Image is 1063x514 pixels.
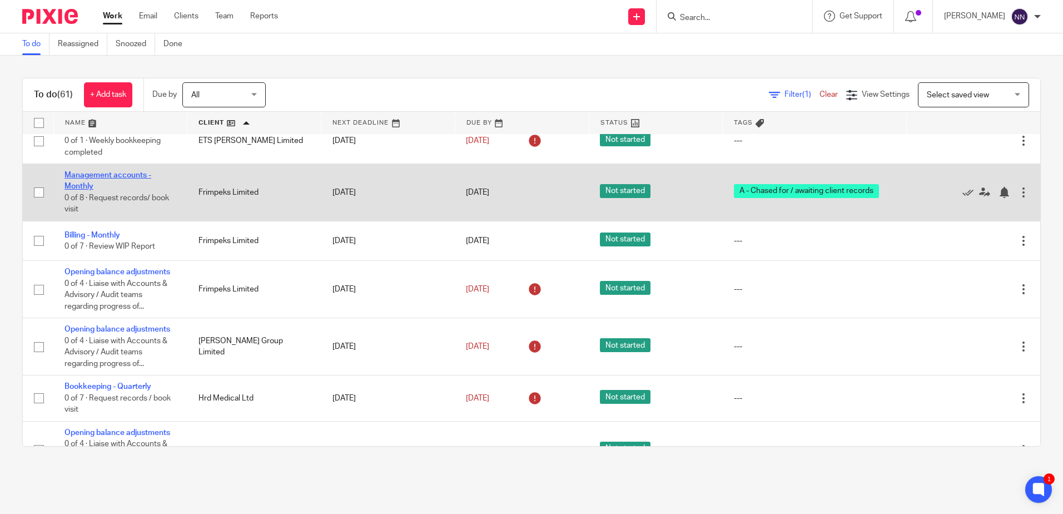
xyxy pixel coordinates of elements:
[64,194,169,214] span: 0 of 8 · Request records/ book visit
[1044,473,1055,485] div: 1
[734,393,895,404] div: ---
[64,325,170,333] a: Opening balance adjustments
[103,11,122,22] a: Work
[64,243,155,250] span: 0 of 7 · Review WIP Report
[819,91,838,98] a: Clear
[321,221,455,260] td: [DATE]
[64,280,167,310] span: 0 of 4 · Liaise with Accounts & Advisory / Audit teams regarding progress of...
[191,91,200,99] span: All
[64,440,167,471] span: 0 of 4 · Liaise with Accounts & Advisory / Audit teams regarding progress of...
[600,233,650,246] span: Not started
[64,231,120,239] a: Billing - Monthly
[250,11,278,22] a: Reports
[466,137,489,145] span: [DATE]
[321,318,455,375] td: [DATE]
[600,338,650,352] span: Not started
[600,442,650,456] span: Not started
[84,82,132,107] a: + Add task
[187,118,321,164] td: ETS [PERSON_NAME] Limited
[187,318,321,375] td: [PERSON_NAME] Group Limited
[187,375,321,421] td: Hrd Medical Ltd
[927,91,989,99] span: Select saved view
[784,91,819,98] span: Filter
[734,284,895,295] div: ---
[116,33,155,55] a: Snoozed
[34,89,73,101] h1: To do
[734,135,895,146] div: ---
[64,394,171,414] span: 0 of 7 · Request records / book visit
[174,11,198,22] a: Clients
[187,164,321,221] td: Frimpeks Limited
[64,337,167,368] span: 0 of 4 · Liaise with Accounts & Advisory / Audit teams regarding progress of...
[679,13,779,23] input: Search
[1011,8,1029,26] img: svg%3E
[962,187,979,198] a: Mark as done
[215,11,234,22] a: Team
[64,429,170,437] a: Opening balance adjustments
[321,261,455,318] td: [DATE]
[187,221,321,260] td: Frimpeks Limited
[734,341,895,352] div: ---
[321,118,455,164] td: [DATE]
[321,164,455,221] td: [DATE]
[64,268,170,276] a: Opening balance adjustments
[57,90,73,99] span: (61)
[22,9,78,24] img: Pixie
[734,444,895,456] div: ---
[734,235,895,246] div: ---
[321,375,455,421] td: [DATE]
[64,137,161,156] span: 0 of 1 · Weekly bookkeeping completed
[600,132,650,146] span: Not started
[139,11,157,22] a: Email
[58,33,107,55] a: Reassigned
[840,12,882,20] span: Get Support
[163,33,191,55] a: Done
[187,261,321,318] td: Frimpeks Limited
[466,285,489,293] span: [DATE]
[734,120,753,126] span: Tags
[802,91,811,98] span: (1)
[734,184,879,198] span: A - Chased for / awaiting client records
[64,171,151,190] a: Management accounts - Monthly
[187,421,321,478] td: Hrd Medical Ltd
[466,189,489,196] span: [DATE]
[321,421,455,478] td: [DATE]
[862,91,910,98] span: View Settings
[466,343,489,350] span: [DATE]
[466,394,489,402] span: [DATE]
[600,390,650,404] span: Not started
[64,383,151,391] a: Bookkeeping - Quarterly
[944,11,1005,22] p: [PERSON_NAME]
[152,89,177,100] p: Due by
[600,184,650,198] span: Not started
[22,33,49,55] a: To do
[600,281,650,295] span: Not started
[466,237,489,245] span: [DATE]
